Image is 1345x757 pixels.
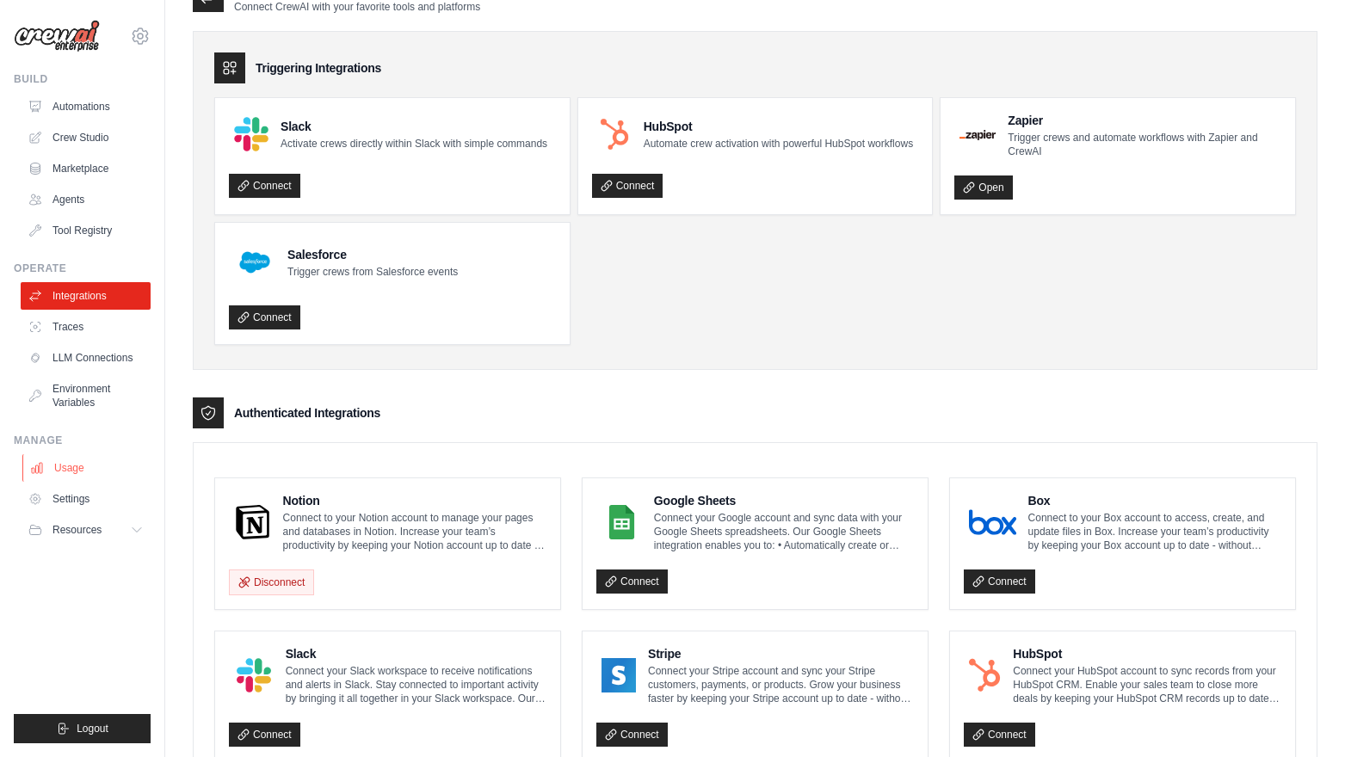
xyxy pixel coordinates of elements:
div: Operate [14,262,151,275]
a: Open [954,175,1012,200]
h3: Authenticated Integrations [234,404,380,422]
h4: Slack [281,118,547,135]
h4: Box [1028,492,1281,509]
button: Logout [14,714,151,743]
p: Connect to your Box account to access, create, and update files in Box. Increase your team’s prod... [1028,511,1281,552]
img: Stripe Logo [602,658,636,692]
p: Automate crew activation with powerful HubSpot workflows [644,137,913,151]
img: Box Logo [969,505,1016,539]
a: Connect [229,305,300,329]
div: Build [14,72,151,86]
a: Usage [22,454,152,482]
a: Tool Registry [21,217,151,244]
a: Connect [229,174,300,198]
img: Slack Logo [234,117,268,151]
p: Trigger crews from Salesforce events [287,265,458,279]
p: Activate crews directly within Slack with simple commands [281,137,547,151]
h4: HubSpot [1013,645,1281,662]
img: Google Sheets Logo [602,505,642,539]
a: Traces [21,313,151,341]
h4: Zapier [1008,112,1281,129]
button: Disconnect [229,569,314,595]
h4: Google Sheets [654,492,914,509]
h4: HubSpot [644,118,913,135]
img: HubSpot Logo [597,117,632,151]
p: Connect to your Notion account to manage your pages and databases in Notion. Increase your team’s... [283,511,546,552]
button: Resources [21,516,151,544]
p: Connect your Google account and sync data with your Google Sheets spreadsheets. Our Google Sheets... [654,511,914,552]
h4: Salesforce [287,246,458,263]
a: Connect [964,569,1035,594]
p: Connect your HubSpot account to sync records from your HubSpot CRM. Enable your sales team to clo... [1013,664,1281,705]
img: Salesforce Logo [234,242,275,283]
a: Agents [21,186,151,213]
a: Marketplace [21,155,151,182]
a: Integrations [21,282,151,310]
img: Logo [14,20,100,52]
p: Connect your Stripe account and sync your Stripe customers, payments, or products. Grow your busi... [648,664,914,705]
a: Connect [596,569,668,594]
img: Notion Logo [234,505,271,539]
h4: Slack [286,645,546,662]
a: Connect [964,723,1035,747]
a: Connect [592,174,663,198]
h4: Stripe [648,645,914,662]
h4: Notion [283,492,546,509]
img: Slack Logo [234,658,274,692]
img: Zapier Logo [959,130,996,140]
a: Connect [229,723,300,747]
img: HubSpot Logo [969,658,1001,692]
div: Manage [14,434,151,447]
a: Environment Variables [21,375,151,416]
a: Automations [21,93,151,120]
a: Connect [596,723,668,747]
a: LLM Connections [21,344,151,372]
span: Resources [52,523,102,537]
a: Crew Studio [21,124,151,151]
p: Connect your Slack workspace to receive notifications and alerts in Slack. Stay connected to impo... [286,664,546,705]
a: Settings [21,485,151,513]
h3: Triggering Integrations [256,59,381,77]
p: Trigger crews and automate workflows with Zapier and CrewAI [1008,131,1281,158]
span: Logout [77,722,108,735]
